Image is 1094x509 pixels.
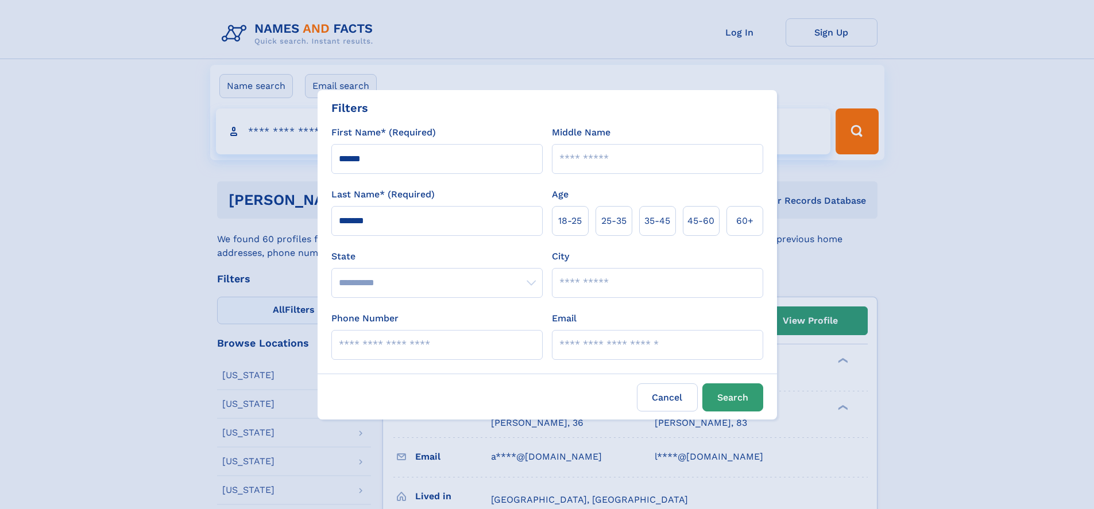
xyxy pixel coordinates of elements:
[331,250,543,263] label: State
[552,250,569,263] label: City
[552,188,569,201] label: Age
[644,214,670,228] span: 35‑45
[558,214,582,228] span: 18‑25
[331,312,399,325] label: Phone Number
[687,214,714,228] span: 45‑60
[331,126,436,139] label: First Name* (Required)
[601,214,627,228] span: 25‑35
[702,383,763,411] button: Search
[552,126,610,139] label: Middle Name
[331,99,368,116] div: Filters
[552,312,577,325] label: Email
[736,214,753,228] span: 60+
[331,188,435,201] label: Last Name* (Required)
[637,383,698,411] label: Cancel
